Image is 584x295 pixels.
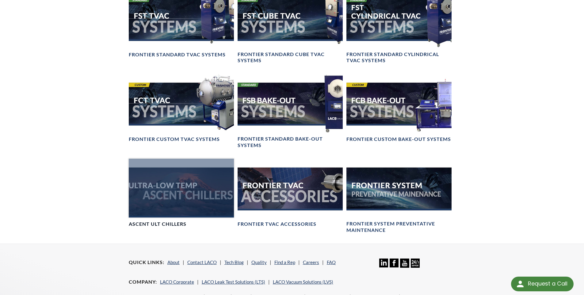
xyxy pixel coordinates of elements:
[274,259,295,265] a: Find a Rep
[202,279,265,285] a: LACO Leak Test Solutions (LTS)
[515,279,525,289] img: round button
[129,136,220,142] h4: Frontier Custom TVAC Systems
[187,259,217,265] a: Contact LACO
[238,51,343,64] h4: Frontier Standard Cube TVAC Systems
[129,159,234,228] a: Ascent ULT Chillers BannerAscent ULT Chillers
[511,277,574,291] div: Request a Call
[346,51,452,64] h4: Frontier Standard Cylindrical TVAC Systems
[346,221,452,233] h4: Frontier System Preventative Maintenance
[327,259,336,265] a: FAQ
[129,51,226,58] h4: Frontier Standard TVAC Systems
[167,259,180,265] a: About
[273,279,333,285] a: LACO Vacuum Solutions (LVS)
[411,259,420,267] img: 24/7 Support Icon
[238,136,343,149] h4: Frontier Standard Bake-Out Systems
[129,279,157,285] h4: Company
[224,259,244,265] a: Tech Blog
[238,159,343,228] a: Frontier TVAC Accessories headerFrontier TVAC Accessories
[346,136,451,142] h4: Frontier Custom Bake-Out Systems
[238,221,316,227] h4: Frontier TVAC Accessories
[346,159,452,234] a: Frontier System Preventative Maintenance
[160,279,194,285] a: LACO Corporate
[411,263,420,269] a: 24/7 Support
[346,74,452,143] a: FCB Bake-Out Systems headerFrontier Custom Bake-Out Systems
[129,74,234,143] a: FCT TVAC Systems headerFrontier Custom TVAC Systems
[251,259,267,265] a: Quality
[303,259,319,265] a: Careers
[129,259,164,266] h4: Quick Links
[129,221,186,227] h4: Ascent ULT Chillers
[238,74,343,149] a: FSB Bake-Out Systems headerFrontier Standard Bake-Out Systems
[528,277,567,291] div: Request a Call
